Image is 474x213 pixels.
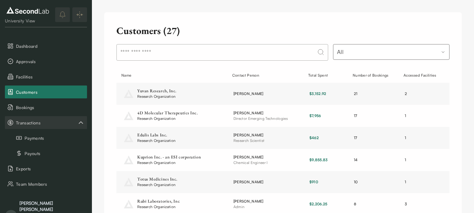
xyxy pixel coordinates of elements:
[309,179,340,185] div: $910
[405,157,442,163] div: 1
[137,199,180,204] a: Rubi Laboratories, Inc
[309,201,340,207] div: $2,206.25
[404,73,440,78] div: Accessed Facilities
[309,91,340,97] div: $3,152.92
[20,200,70,212] div: [PERSON_NAME] [PERSON_NAME]
[233,132,297,138] div: [PERSON_NAME]
[16,104,85,111] span: Bookings
[233,110,297,116] div: [PERSON_NAME]
[16,181,85,187] span: Team Members
[353,73,389,78] div: Number of Bookings
[72,7,87,22] button: Expand/Collapse sidebar
[405,179,442,185] div: 1
[354,179,391,185] div: 10
[5,116,87,129] div: Transactions sub items
[55,7,70,22] button: notifications
[137,138,176,143] span: Research Organization
[137,132,176,138] a: Edulis Labs Inc.
[354,91,391,97] div: 21
[309,157,340,163] div: $9,855.83
[16,89,85,95] span: Customers
[5,40,87,52] button: Dashboard
[309,135,340,141] div: $462
[123,154,135,166] img: Kuprion Inc. - an ESI corporation
[233,179,297,185] div: [PERSON_NAME]
[16,165,85,172] span: Exports
[405,113,442,119] div: 1
[233,154,297,160] div: [PERSON_NAME]
[137,160,201,165] span: Research Organization
[16,58,85,65] span: Approvals
[116,25,449,37] div: Customers ( 27 )
[121,73,176,78] div: Name
[123,198,135,210] img: Rubi Laboratories, Inc
[5,162,87,175] button: Exports
[354,135,391,141] div: 17
[405,91,442,97] div: 2
[354,201,391,207] div: 8
[5,116,87,129] button: Transactions
[123,88,135,100] img: Yuvan Research, Inc.
[232,73,269,78] div: Contact Person
[137,94,176,99] span: Research Organization
[233,116,297,121] div: Director Emerging Technologies
[16,74,85,80] span: Facilities
[137,204,180,210] span: Research Organization
[233,138,297,143] div: Research Scientist
[123,176,135,188] img: Totus Medicines Inc.
[233,199,297,204] div: [PERSON_NAME]
[5,6,51,15] img: logo
[137,177,177,182] a: Totus Medicines Inc.
[233,91,297,97] div: [PERSON_NAME]
[405,201,442,207] div: 3
[354,113,391,119] div: 17
[137,154,201,160] a: Kuprion Inc. - an ESI corporation
[137,88,176,94] a: Yuvan Research, Inc.
[16,43,85,49] span: Dashboard
[5,101,87,114] button: Bookings
[137,116,198,121] span: Research Organization
[5,55,87,68] button: Approvals
[137,182,177,188] span: Research Organization
[5,70,87,83] button: Facilities
[5,18,51,24] div: University View
[5,131,87,144] button: Payments
[308,73,339,78] div: Total Spent
[5,86,87,98] button: Customers
[16,120,77,126] span: Transactions
[137,110,198,116] a: 4D Molecular Therapeutics Inc.
[123,132,135,144] img: Edulis Labs Inc.
[5,177,87,190] button: Team Members
[309,113,340,119] div: $7,956
[233,204,297,210] div: Admin
[405,135,442,141] div: 1
[5,147,87,160] button: Payouts
[354,157,391,163] div: 14
[233,160,297,165] div: Chemical Engineer I
[123,110,135,122] img: 4D Molecular Therapeutics Inc.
